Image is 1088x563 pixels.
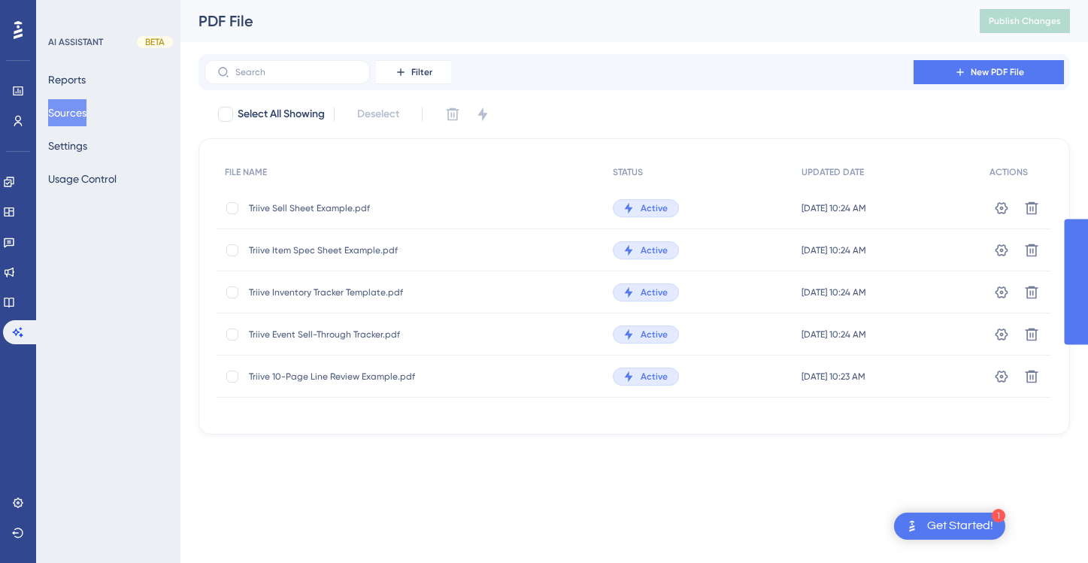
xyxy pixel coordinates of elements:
[249,286,489,298] span: Triive Inventory Tracker Template.pdf
[199,11,942,32] div: PDF File
[357,105,399,123] span: Deselect
[927,518,993,534] div: Get Started!
[137,36,173,48] div: BETA
[376,60,451,84] button: Filter
[411,66,432,78] span: Filter
[641,328,668,341] span: Active
[989,15,1061,27] span: Publish Changes
[249,328,489,341] span: Triive Event Sell-Through Tracker.pdf
[641,371,668,383] span: Active
[641,286,668,298] span: Active
[48,165,117,192] button: Usage Control
[48,36,103,48] div: AI ASSISTANT
[249,244,489,256] span: Triive Item Spec Sheet Example.pdf
[1025,504,1070,549] iframe: UserGuiding AI Assistant Launcher
[48,132,87,159] button: Settings
[249,371,489,383] span: Triive 10-Page Line Review Example.pdf
[802,328,866,341] span: [DATE] 10:24 AM
[914,60,1064,84] button: New PDF File
[613,166,643,178] span: STATUS
[48,99,86,126] button: Sources
[802,286,866,298] span: [DATE] 10:24 AM
[802,244,866,256] span: [DATE] 10:24 AM
[802,371,865,383] span: [DATE] 10:23 AM
[641,244,668,256] span: Active
[48,66,86,93] button: Reports
[903,517,921,535] img: launcher-image-alternative-text
[802,166,864,178] span: UPDATED DATE
[344,101,413,128] button: Deselect
[894,513,1005,540] div: Open Get Started! checklist, remaining modules: 1
[802,202,866,214] span: [DATE] 10:24 AM
[980,9,1070,33] button: Publish Changes
[238,105,325,123] span: Select All Showing
[992,509,1005,522] div: 1
[249,202,489,214] span: Triive Sell Sheet Example.pdf
[641,202,668,214] span: Active
[990,166,1028,178] span: ACTIONS
[225,166,267,178] span: FILE NAME
[235,67,357,77] input: Search
[971,66,1024,78] span: New PDF File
